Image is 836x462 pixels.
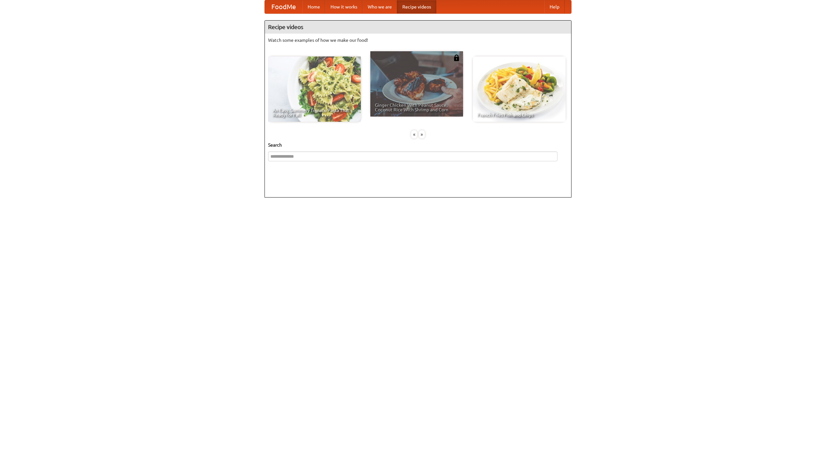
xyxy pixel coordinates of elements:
[362,0,397,13] a: Who we are
[453,55,460,61] img: 483408.png
[268,37,568,43] p: Watch some examples of how we make our food!
[419,130,425,138] div: »
[477,113,561,117] span: French Fries Fish and Chips
[325,0,362,13] a: How it works
[273,108,356,117] span: An Easy, Summery Tomato Pasta That's Ready for Fall
[268,142,568,148] h5: Search
[473,56,566,122] a: French Fries Fish and Chips
[265,0,302,13] a: FoodMe
[544,0,565,13] a: Help
[397,0,436,13] a: Recipe videos
[411,130,417,138] div: «
[302,0,325,13] a: Home
[265,21,571,34] h4: Recipe videos
[268,56,361,122] a: An Easy, Summery Tomato Pasta That's Ready for Fall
